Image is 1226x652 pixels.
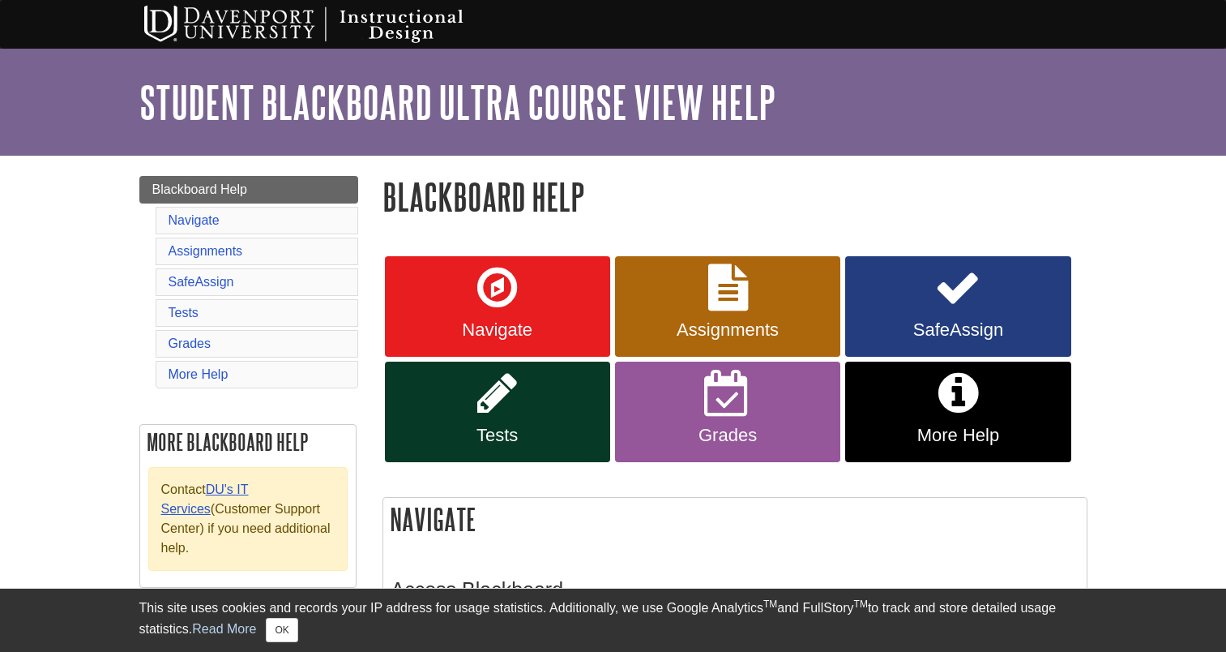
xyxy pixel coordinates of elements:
a: Navigate [385,256,610,357]
sup: TM [854,598,868,610]
a: More Help [169,367,229,381]
a: Blackboard Help [139,176,358,204]
a: Assignments [169,244,243,258]
a: SafeAssign [169,275,234,289]
span: Tests [397,425,598,446]
span: Grades [627,425,828,446]
span: Navigate [397,320,598,341]
a: Tests [385,362,610,462]
div: This site uses cookies and records your IP address for usage statistics. Additionally, we use Goo... [139,598,1087,642]
a: SafeAssign [845,256,1070,357]
sup: TM [763,598,777,610]
a: Student Blackboard Ultra Course View Help [139,77,775,127]
div: Contact (Customer Support Center) if you need additional help. [148,467,348,571]
button: Close [266,618,297,642]
img: Davenport University Instructional Design [131,4,520,45]
h3: Access Blackboard [391,578,1079,602]
a: Grades [169,337,211,350]
a: Tests [169,306,199,320]
span: Assignments [627,320,828,341]
h2: More Blackboard Help [140,425,356,459]
a: Grades [615,362,840,462]
a: Assignments [615,256,840,357]
a: More Help [845,362,1070,462]
span: Blackboard Help [152,182,247,196]
a: Navigate [169,213,220,227]
span: More Help [857,425,1058,446]
a: Read More [192,622,256,636]
h2: Navigate [383,498,1087,541]
h1: Blackboard Help [382,176,1087,217]
span: SafeAssign [857,320,1058,341]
